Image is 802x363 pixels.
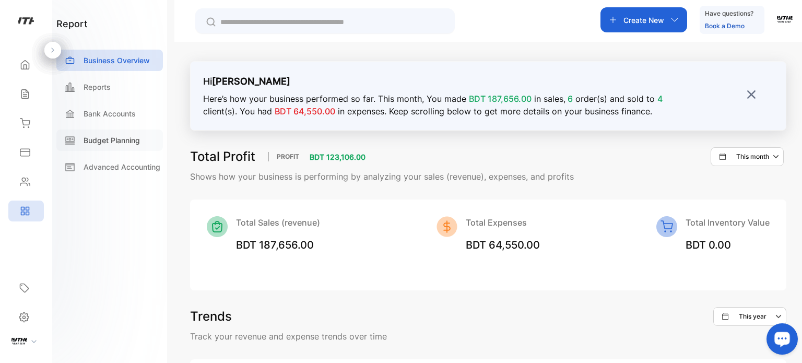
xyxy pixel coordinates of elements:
[705,22,745,30] a: Book a Demo
[84,161,160,172] p: Advanced Accounting
[56,17,88,31] h1: report
[190,170,786,183] p: Shows how your business is performing by analyzing your sales (revenue), expenses, and profits
[190,330,786,343] p: Track your revenue and expense trends over time
[203,92,695,118] p: Here’s how your business performed so far. This month , You made in sales, order(s) and sold to c...
[466,216,540,229] p: Total Expenses
[268,152,308,161] p: PROFIT
[190,307,232,326] h3: Trends
[11,332,27,348] img: profile
[190,147,255,166] h3: Total Profit
[56,50,163,71] a: Business Overview
[713,307,786,326] button: This year
[739,312,766,321] p: This year
[469,93,532,104] span: BDT 187,656.00
[686,216,770,229] p: Total Inventory Value
[623,15,664,26] p: Create New
[736,152,769,161] p: This month
[236,216,320,229] p: Total Sales (revenue)
[437,216,457,237] img: Icon
[275,106,335,116] span: BDT 64,550.00
[656,216,677,237] img: Icon
[657,93,663,104] span: 4
[758,319,802,363] iframe: LiveChat chat widget
[18,14,34,29] img: logo
[711,147,784,166] button: This month
[746,89,757,100] img: close
[236,239,314,251] span: BDT 187,656.00
[600,7,687,32] button: Create New
[84,108,136,119] p: Bank Accounts
[777,10,793,26] img: avatar
[565,93,573,104] span: 6
[686,239,731,251] span: BDT 0.00
[777,7,793,32] button: avatar
[212,76,290,87] strong: [PERSON_NAME]
[84,81,111,92] p: Reports
[705,8,753,19] p: Have questions?
[84,135,140,146] p: Budget Planning
[203,74,705,88] p: Hi
[466,239,540,251] span: BDT 64,550.00
[56,76,163,98] a: Reports
[56,103,163,124] a: Bank Accounts
[310,153,365,161] span: BDT 123,106.00
[207,216,228,237] img: Icon
[56,156,163,178] a: Advanced Accounting
[84,55,150,66] p: Business Overview
[56,130,163,151] a: Budget Planning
